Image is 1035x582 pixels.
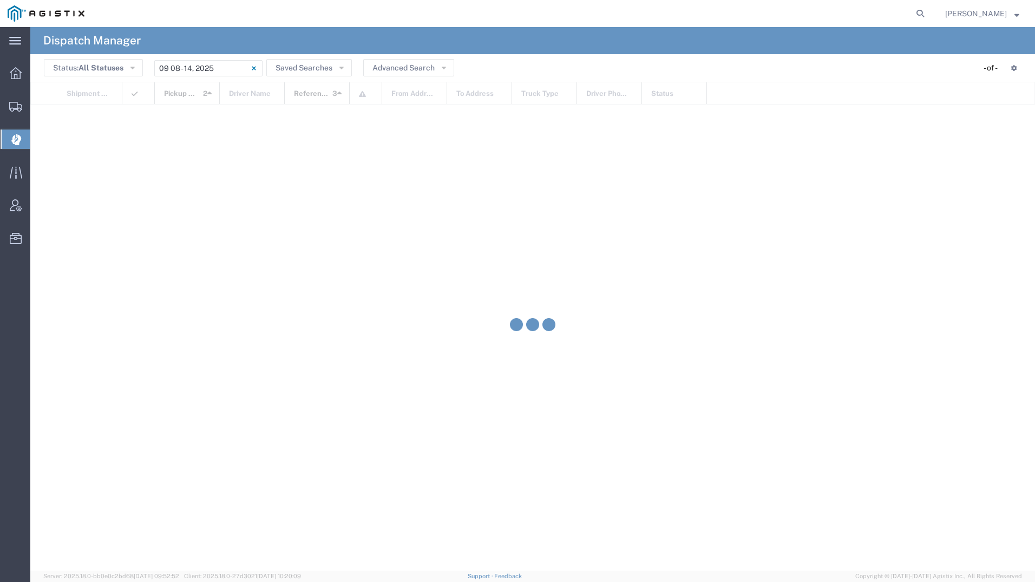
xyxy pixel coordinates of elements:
h4: Dispatch Manager [43,27,141,54]
img: logo [8,5,84,22]
button: Saved Searches [266,59,352,76]
span: [DATE] 10:20:09 [257,573,301,579]
span: Copyright © [DATE]-[DATE] Agistix Inc., All Rights Reserved [855,572,1022,581]
button: Status:All Statuses [44,59,143,76]
span: Jessica Carr [945,8,1007,20]
span: Client: 2025.18.0-27d3021 [184,573,301,579]
a: Support [468,573,495,579]
div: - of - [984,62,1003,74]
button: Advanced Search [363,59,454,76]
span: [DATE] 09:52:52 [134,573,179,579]
span: Server: 2025.18.0-bb0e0c2bd68 [43,573,179,579]
button: [PERSON_NAME] [945,7,1020,20]
span: All Statuses [78,63,123,72]
a: Feedback [494,573,522,579]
